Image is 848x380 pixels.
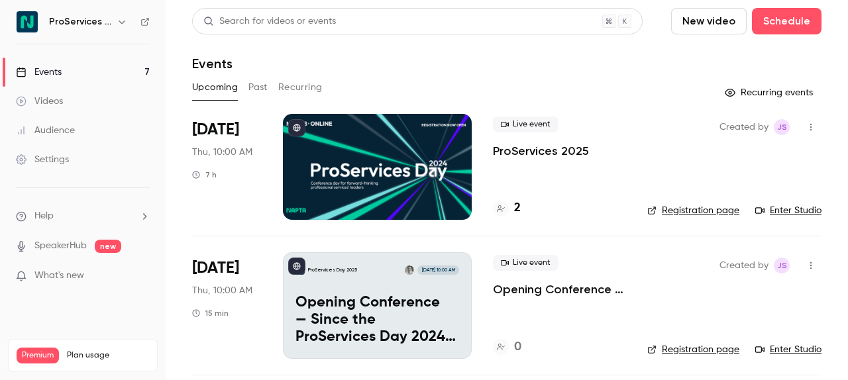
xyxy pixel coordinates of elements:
[493,281,626,297] a: Opening Conference — Since the ProServices Day 2024: What Changed, What’s Next?
[493,338,521,356] a: 0
[295,295,459,346] p: Opening Conference — Since the ProServices Day 2024: What Changed, What’s Next?
[67,350,149,361] span: Plan usage
[17,11,38,32] img: ProServices Day 2025
[17,348,59,363] span: Premium
[719,82,821,103] button: Recurring events
[192,284,252,297] span: Thu, 10:00 AM
[774,258,790,273] span: Julie Sergent
[95,240,121,253] span: new
[493,117,558,132] span: Live event
[34,269,84,283] span: What's new
[777,258,787,273] span: JS
[192,114,262,220] div: Nov 27 Thu, 10:00 AM (Europe/Paris)
[777,119,787,135] span: JS
[755,204,821,217] a: Enter Studio
[192,169,217,180] div: 7 h
[514,338,521,356] h4: 0
[405,265,414,275] img: Arnaud Caldichoury
[192,146,252,159] span: Thu, 10:00 AM
[283,252,472,358] a: Opening Conference — Since the ProServices Day 2024: What Changed, What’s Next?ProServices Day 20...
[192,252,262,358] div: Nov 27 Thu, 10:00 AM (Europe/Paris)
[34,209,54,223] span: Help
[493,255,558,271] span: Live event
[755,343,821,356] a: Enter Studio
[16,124,75,137] div: Audience
[493,143,589,159] a: ProServices 2025
[16,209,150,223] li: help-dropdown-opener
[278,77,323,98] button: Recurring
[417,265,458,275] span: [DATE] 10:00 AM
[647,204,739,217] a: Registration page
[192,308,229,318] div: 15 min
[493,199,521,217] a: 2
[719,258,768,273] span: Created by
[16,95,63,108] div: Videos
[49,15,111,28] h6: ProServices Day 2025
[752,8,821,34] button: Schedule
[647,343,739,356] a: Registration page
[192,77,238,98] button: Upcoming
[308,267,357,273] p: ProServices Day 2025
[16,153,69,166] div: Settings
[203,15,336,28] div: Search for videos or events
[719,119,768,135] span: Created by
[514,199,521,217] h4: 2
[16,66,62,79] div: Events
[134,270,150,282] iframe: Noticeable Trigger
[671,8,747,34] button: New video
[192,258,239,279] span: [DATE]
[34,239,87,253] a: SpeakerHub
[774,119,790,135] span: Julie Sergent
[192,119,239,140] span: [DATE]
[248,77,268,98] button: Past
[192,56,233,71] h1: Events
